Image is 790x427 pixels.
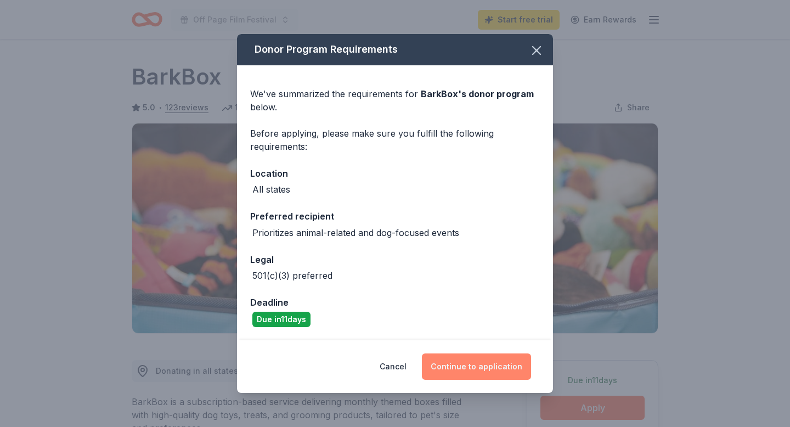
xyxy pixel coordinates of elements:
[252,183,290,196] div: All states
[250,209,540,223] div: Preferred recipient
[250,87,540,114] div: We've summarized the requirements for below.
[237,34,553,65] div: Donor Program Requirements
[250,252,540,267] div: Legal
[250,295,540,310] div: Deadline
[250,127,540,153] div: Before applying, please make sure you fulfill the following requirements:
[380,353,407,380] button: Cancel
[250,166,540,181] div: Location
[421,88,534,99] span: BarkBox 's donor program
[422,353,531,380] button: Continue to application
[252,269,332,282] div: 501(c)(3) preferred
[252,226,459,239] div: Prioritizes animal-related and dog-focused events
[252,312,311,327] div: Due in 11 days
